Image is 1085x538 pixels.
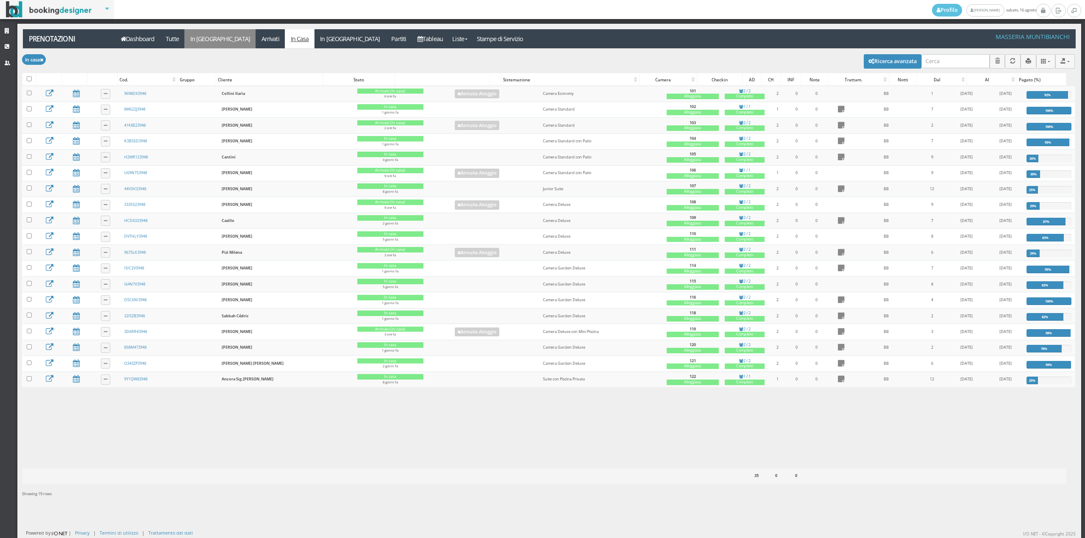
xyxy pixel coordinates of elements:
[725,189,765,194] div: Completo
[946,292,987,308] td: [DATE]
[987,133,1024,149] td: [DATE]
[667,141,719,147] div: Alloggiata
[75,530,89,536] a: Privacy
[455,200,500,210] a: Annulla Alloggio
[1027,186,1038,194] div: 25%
[690,120,696,125] b: 103
[725,252,765,258] div: Completo
[124,170,147,175] a: U69N753948
[801,74,828,86] div: Note
[540,102,664,117] td: Camera Standard
[690,294,696,300] b: 116
[946,102,987,117] td: [DATE]
[787,213,806,228] td: 0
[806,213,827,228] td: 0
[222,265,252,271] b: [PERSON_NAME]
[725,263,765,274] a: 2 / 2Completo
[918,197,946,213] td: 9
[864,54,921,69] button: Ricerca avanzata
[806,276,827,292] td: 0
[100,530,138,536] a: Termini di utilizzo
[1027,250,1040,257] div: 29%
[115,29,160,48] a: Dashboard
[384,126,396,130] small: 2 ore fa
[725,342,765,353] a: 2 / 2Completo
[918,261,946,276] td: 7
[50,530,69,537] img: ionet_small_logo.png
[118,74,178,86] div: Cod.
[787,150,806,165] td: 0
[1027,234,1064,241] div: 83%
[725,125,765,131] div: Completo
[768,244,787,260] td: 2
[1027,139,1069,146] div: 95%
[946,261,987,276] td: [DATE]
[768,229,787,244] td: 2
[987,150,1024,165] td: [DATE]
[725,332,765,337] div: Completo
[918,150,946,165] td: 9
[725,326,765,338] a: 2 / 2Completo
[222,297,252,302] b: [PERSON_NAME]
[768,181,787,197] td: 2
[725,88,765,100] a: 2 / 2Completo
[855,229,918,244] td: BB
[222,281,252,287] b: [PERSON_NAME]
[889,74,916,86] div: Notti
[540,213,664,228] td: Camera Deluxe
[768,133,787,149] td: 2
[768,261,787,276] td: 2
[725,310,765,322] a: 2 / 2Completo
[987,292,1024,308] td: [DATE]
[667,189,719,194] div: Alloggiata
[725,374,765,385] a: 1 / 1Completo
[918,213,946,228] td: 7
[946,276,987,292] td: [DATE]
[357,136,423,141] div: In casa
[667,252,719,258] div: Alloggiata
[806,102,827,117] td: 0
[357,183,423,189] div: In casa
[357,152,423,157] div: In casa
[855,244,918,260] td: BB
[725,110,765,115] div: Completo
[384,253,396,257] small: 2 ore fa
[1027,202,1040,210] div: 29%
[806,197,827,213] td: 0
[787,118,806,133] td: 0
[725,300,765,306] div: Completo
[357,168,423,173] div: Arrivato (In casa)
[285,29,314,48] a: In Casa
[124,91,146,96] a: 9698DX3948
[667,173,719,179] div: Alloggiata
[725,358,765,369] a: 2 / 2Completo
[455,248,500,257] a: Annulla Alloggio
[768,276,787,292] td: 2
[996,33,1070,40] h4: Masseria Muntibianchi
[690,215,696,220] b: 109
[725,294,765,306] a: 2 / 2Completo
[1027,170,1040,178] div: 30%
[768,292,787,308] td: 2
[725,183,765,194] a: 2 / 2Completo
[855,133,918,149] td: BB
[855,102,918,117] td: BB
[918,118,946,133] td: 2
[178,74,216,86] div: Gruppo
[667,221,719,226] div: Alloggiata
[787,229,806,244] td: 0
[314,29,386,48] a: In [GEOGRAPHIC_DATA]
[540,292,664,308] td: Camera Garden Deluxe
[382,269,398,273] small: 1 giorno fa
[855,118,918,133] td: BB
[855,165,918,181] td: BB
[357,247,423,252] div: Arrivato (In casa)
[1027,91,1068,99] div: 92%
[540,86,664,102] td: Camera Economy
[222,154,236,160] b: Cantini
[222,91,245,96] b: Collini Ilaria
[725,104,765,115] a: 1 / 1Completo
[384,205,396,210] small: 9 ore fa
[768,213,787,228] td: 2
[357,200,423,205] div: Arrivato (In casa)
